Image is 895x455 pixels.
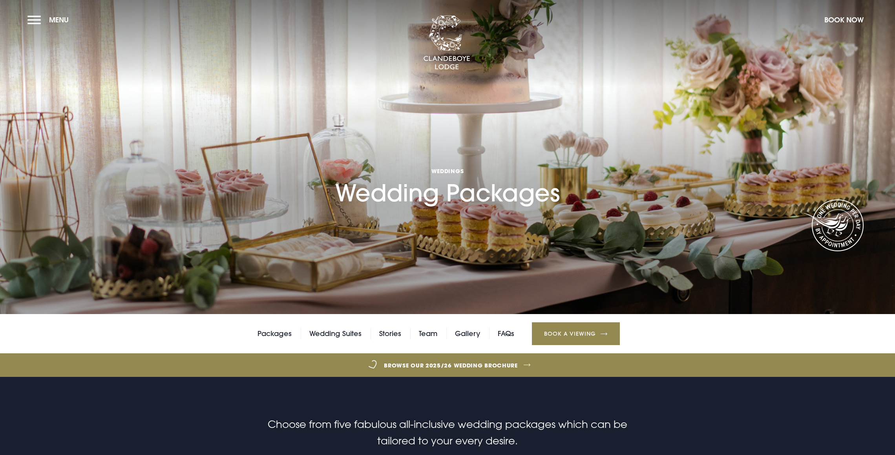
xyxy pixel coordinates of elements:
[498,328,514,340] a: FAQs
[27,11,73,28] button: Menu
[455,328,480,340] a: Gallery
[419,328,437,340] a: Team
[261,416,634,449] p: Choose from five fabulous all-inclusive wedding packages which can be tailored to your every desire.
[335,111,560,206] h1: Wedding Packages
[379,328,401,340] a: Stories
[258,328,292,340] a: Packages
[532,322,620,345] a: Book a Viewing
[309,328,362,340] a: Wedding Suites
[49,15,69,24] span: Menu
[820,11,868,28] button: Book Now
[335,167,560,175] span: Weddings
[423,15,470,70] img: Clandeboye Lodge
